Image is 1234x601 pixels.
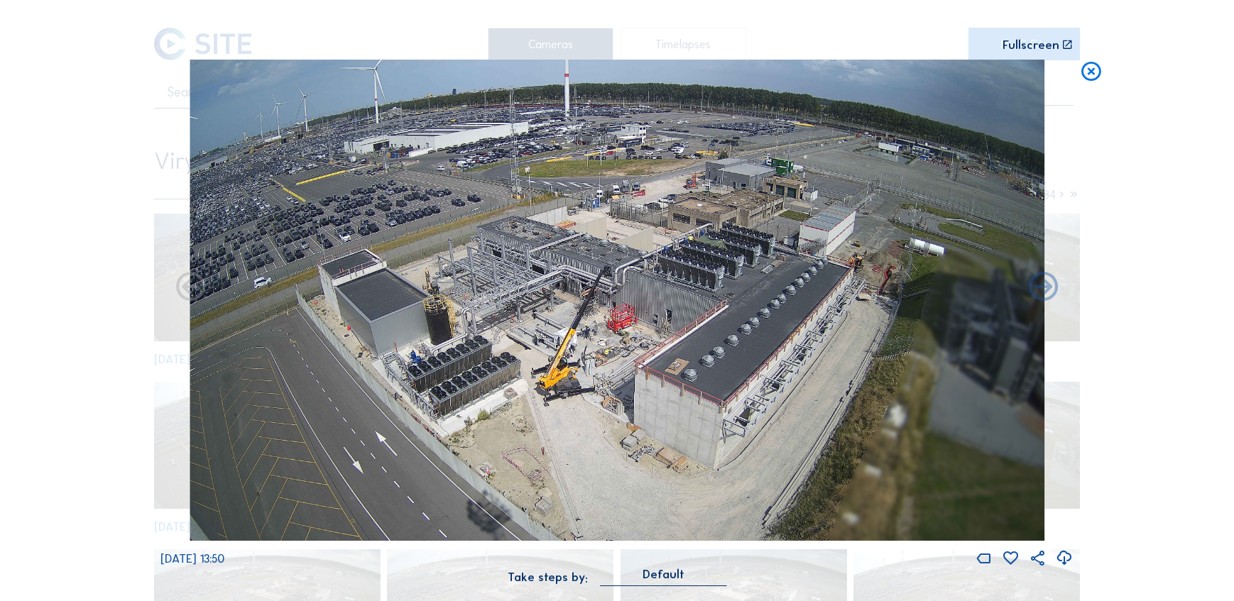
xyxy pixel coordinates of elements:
div: Default [601,568,726,585]
div: Fullscreen [1003,39,1059,51]
div: Default [643,568,684,580]
span: [DATE] 13:50 [160,551,224,566]
div: Take steps by: [508,571,588,583]
i: Back [1026,270,1061,306]
i: Forward [173,270,209,306]
img: Image [190,60,1045,541]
